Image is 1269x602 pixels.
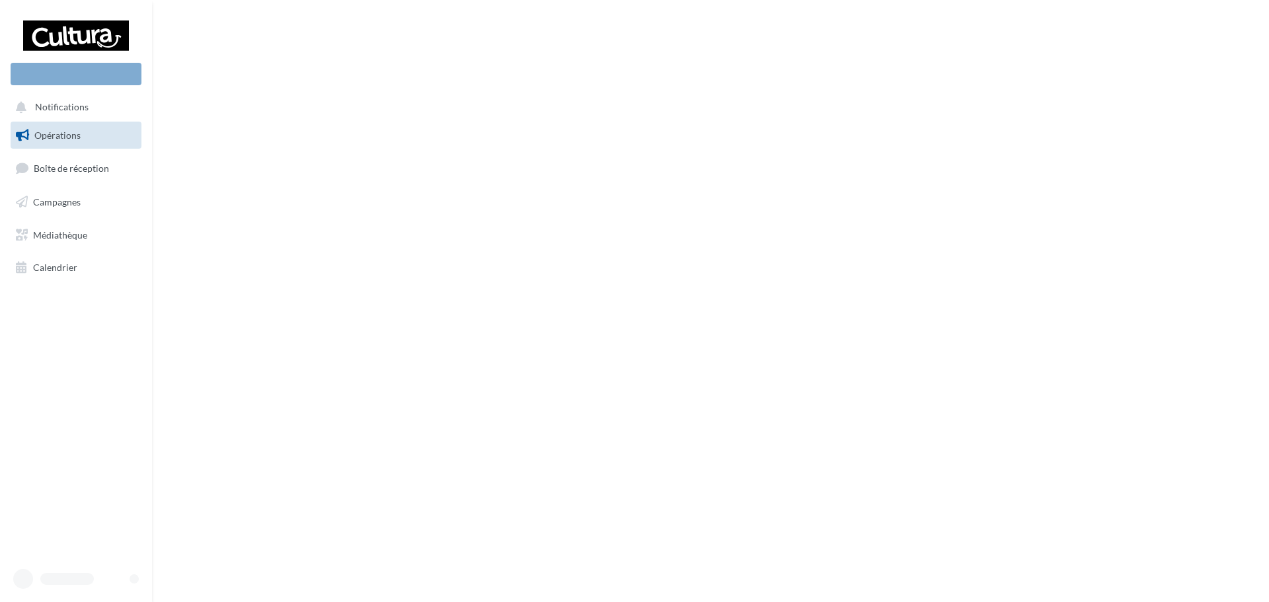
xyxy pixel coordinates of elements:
a: Boîte de réception [8,154,144,182]
span: Opérations [34,130,81,141]
a: Campagnes [8,188,144,216]
a: Opérations [8,122,144,149]
span: Notifications [35,102,89,113]
span: Boîte de réception [34,163,109,174]
a: Médiathèque [8,221,144,249]
span: Campagnes [33,196,81,207]
div: Nouvelle campagne [11,63,141,85]
span: Médiathèque [33,229,87,240]
span: Calendrier [33,262,77,273]
a: Calendrier [8,254,144,282]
